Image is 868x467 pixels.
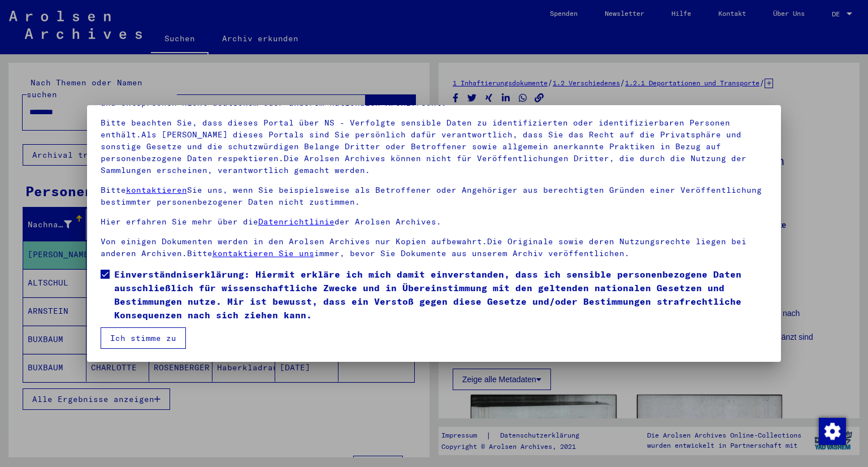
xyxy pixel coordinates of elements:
a: kontaktieren [126,185,187,195]
a: kontaktieren Sie uns [212,248,314,258]
p: Hier erfahren Sie mehr über die der Arolsen Archives. [101,216,768,228]
img: Zustimmung ändern [819,418,846,445]
p: Von einigen Dokumenten werden in den Arolsen Archives nur Kopien aufbewahrt.Die Originale sowie d... [101,236,768,260]
span: Einverständniserklärung: Hiermit erkläre ich mich damit einverstanden, dass ich sensible personen... [114,267,768,322]
p: Bitte beachten Sie, dass dieses Portal über NS - Verfolgte sensible Daten zu identifizierten oder... [101,117,768,176]
a: Datenrichtlinie [258,217,335,227]
button: Ich stimme zu [101,327,186,349]
p: Bitte Sie uns, wenn Sie beispielsweise als Betroffener oder Angehöriger aus berechtigten Gründen ... [101,184,768,208]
